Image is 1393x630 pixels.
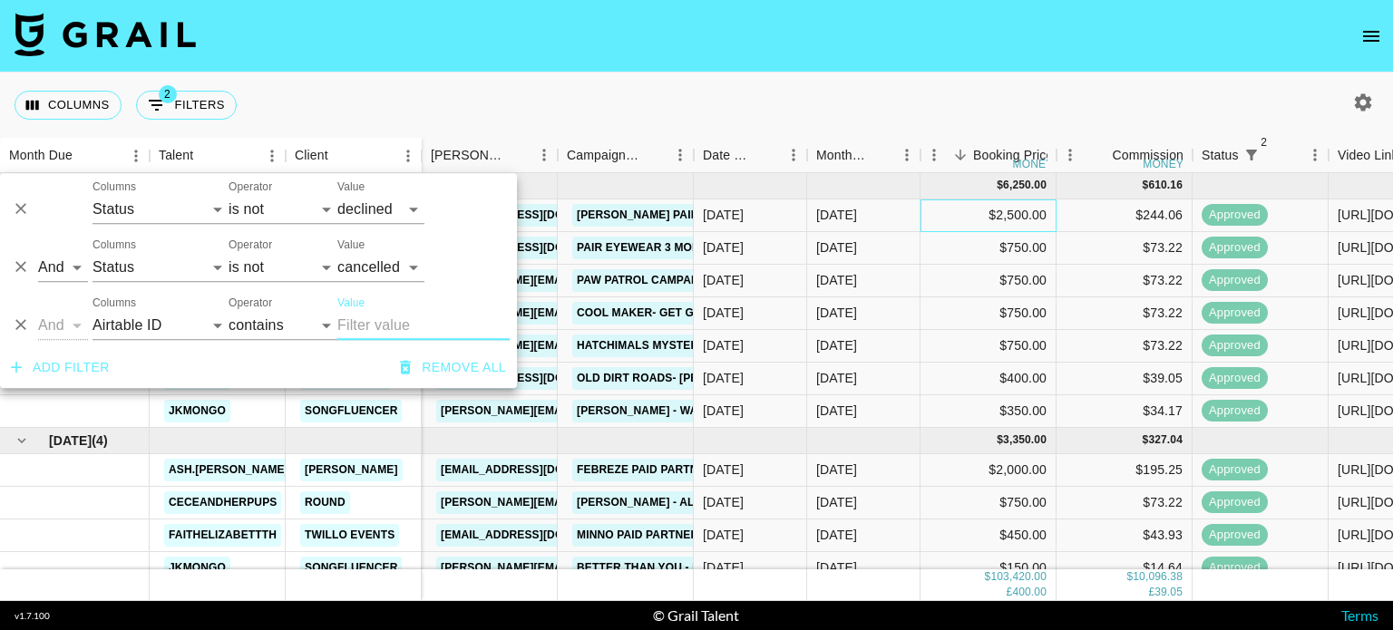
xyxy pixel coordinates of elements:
div: $750.00 [921,232,1057,265]
span: approved [1202,272,1268,289]
div: $750.00 [921,297,1057,330]
div: $73.22 [1057,232,1193,265]
input: Filter value [337,311,510,340]
div: 24/10/2024 [703,460,744,479]
div: $244.06 [1057,199,1193,232]
div: £ [1148,585,1154,600]
div: Date Created [703,138,755,173]
a: [EMAIL_ADDRESS][DOMAIN_NAME] [436,524,639,547]
a: faithelizabettth [164,524,281,547]
div: 02/09/2024 [703,271,744,289]
a: [EMAIL_ADDRESS][DOMAIN_NAME] [436,459,639,481]
div: $ [1143,178,1149,193]
div: Sep '24 [816,369,857,387]
span: approved [1202,494,1268,511]
button: Sort [641,142,667,168]
div: Client [295,138,328,173]
a: Round [300,491,350,514]
div: 28/10/2024 [703,526,744,544]
div: $73.22 [1057,330,1193,363]
a: [PERSON_NAME][EMAIL_ADDRESS][DOMAIN_NAME] [436,491,732,514]
span: approved [1202,207,1268,224]
span: approved [1202,527,1268,544]
div: Oct '24 [816,493,857,511]
div: Sep '24 [816,206,857,224]
button: Show filters [136,91,237,120]
a: jkmongo [164,557,230,579]
div: 39.05 [1154,585,1183,600]
div: Talent [150,138,286,173]
a: Febreze Paid Partnership [572,459,744,481]
button: Sort [1264,142,1290,168]
div: 16/09/2024 [703,369,744,387]
div: Sep '24 [816,304,857,322]
button: open drawer [1353,18,1389,54]
div: $350.00 [921,395,1057,428]
a: Cool Maker- Get Glam with Go Glam Nail Studio! [572,302,888,325]
div: $14.64 [1057,552,1193,585]
div: 02/09/2024 [703,336,744,354]
div: $750.00 [921,265,1057,297]
div: £ [1007,585,1013,600]
button: Menu [258,142,286,170]
div: $750.00 [921,330,1057,363]
button: Menu [921,141,948,169]
label: Columns [93,296,136,311]
button: Menu [395,142,422,170]
label: Operator [229,237,272,253]
span: 2 [1255,133,1273,151]
a: better than you - [PERSON_NAME] (ft. [PERSON_NAME]) [572,557,912,579]
div: 6,250.00 [1003,178,1047,193]
label: Columns [93,179,136,195]
a: [PERSON_NAME][EMAIL_ADDRESS][DOMAIN_NAME] [436,557,732,579]
button: Menu [122,142,150,170]
div: 10,096.38 [1133,569,1183,585]
div: 327.04 [1148,432,1183,448]
button: Sort [505,142,531,168]
label: Operator [229,296,272,311]
a: Old Dirt Roads- [PERSON_NAME] [572,367,777,390]
div: 2 active filters [1239,142,1264,168]
a: [PERSON_NAME] Paid Partnership [572,204,785,227]
select: Logic operator [38,253,88,282]
div: 400.00 [1012,585,1047,600]
div: money [1013,159,1054,170]
div: $73.22 [1057,265,1193,297]
div: 24/09/2024 [703,402,744,420]
a: Terms [1341,606,1378,624]
label: Value [337,179,365,195]
button: Delete [7,196,34,223]
button: Sort [73,143,98,169]
span: approved [1202,337,1268,354]
div: Oct '24 [816,558,857,577]
label: Value [337,237,365,253]
button: Menu [1057,141,1084,169]
div: Date Created [694,138,807,173]
div: Campaign (Type) [567,138,641,173]
div: $ [985,569,991,585]
span: approved [1202,370,1268,387]
a: [PERSON_NAME] [300,459,403,481]
a: [PERSON_NAME] - Wake Me Up [572,400,756,422]
span: 2 [159,85,177,103]
div: $ [1143,432,1149,448]
button: Menu [1301,141,1329,169]
div: © Grail Talent [653,606,739,625]
button: Remove all [393,351,513,384]
div: $39.05 [1057,363,1193,395]
div: [PERSON_NAME] [431,138,505,173]
div: Booking Price [973,138,1053,173]
div: Month Due [816,138,868,173]
div: $195.25 [1057,454,1193,487]
span: approved [1202,402,1268,420]
span: ( 4 ) [92,431,108,450]
button: Menu [531,141,558,169]
div: money [1143,159,1184,170]
div: $73.22 [1057,297,1193,330]
span: approved [1202,305,1268,322]
label: Value [337,296,365,311]
img: Grail Talent [15,13,196,56]
div: v 1.7.100 [15,610,50,622]
div: 03/10/2024 [703,493,744,511]
button: Show filters [1239,142,1264,168]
